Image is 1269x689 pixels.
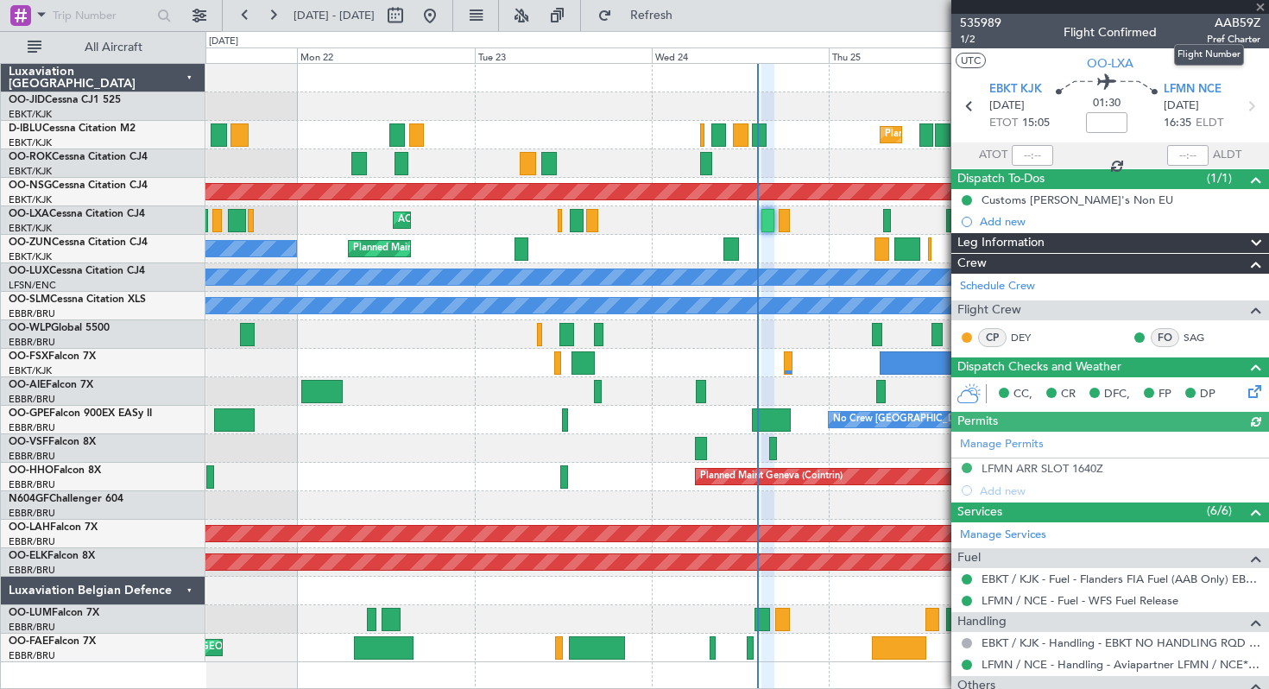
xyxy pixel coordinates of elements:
[398,207,586,233] div: AOG Maint Kortrijk-[GEOGRAPHIC_DATA]
[1022,115,1050,132] span: 15:05
[9,136,52,149] a: EBKT/KJK
[9,108,52,121] a: EBKT/KJK
[9,180,148,191] a: OO-NSGCessna Citation CJ4
[9,437,48,447] span: OO-VSF
[1213,147,1241,164] span: ALDT
[9,522,98,533] a: OO-LAHFalcon 7X
[9,507,55,520] a: EBBR/BRU
[9,478,55,491] a: EBBR/BRU
[1087,54,1133,73] span: OO-LXA
[957,503,1002,522] span: Services
[53,3,152,28] input: Trip Number
[957,548,981,568] span: Fuel
[957,300,1021,320] span: Flight Crew
[982,635,1260,650] a: EBKT / KJK - Handling - EBKT NO HANDLING RQD FOR CJ
[1164,98,1199,115] span: [DATE]
[9,608,52,618] span: OO-LUM
[9,323,110,333] a: OO-WLPGlobal 5500
[885,122,1077,148] div: Planned Maint Nice ([GEOGRAPHIC_DATA])
[9,351,48,362] span: OO-FSX
[9,408,152,419] a: OO-GPEFalcon 900EX EASy II
[960,527,1046,544] a: Manage Services
[9,535,55,548] a: EBBR/BRU
[1064,23,1157,41] div: Flight Confirmed
[9,351,96,362] a: OO-FSXFalcon 7X
[989,98,1025,115] span: [DATE]
[957,612,1007,632] span: Handling
[9,494,49,504] span: N604GF
[9,393,55,406] a: EBBR/BRU
[19,34,187,61] button: All Aircraft
[1151,328,1179,347] div: FO
[1159,386,1171,403] span: FP
[956,53,986,68] button: UTC
[982,593,1178,608] a: LFMN / NCE - Fuel - WFS Fuel Release
[9,152,52,162] span: OO-ROK
[9,649,55,662] a: EBBR/BRU
[9,209,49,219] span: OO-LXA
[45,41,182,54] span: All Aircraft
[1207,502,1232,520] span: (6/6)
[297,47,474,63] div: Mon 22
[9,465,101,476] a: OO-HHOFalcon 8X
[9,180,52,191] span: OO-NSG
[1013,386,1032,403] span: CC,
[9,307,55,320] a: EBBR/BRU
[9,421,55,434] a: EBBR/BRU
[1207,14,1260,32] span: AAB59Z
[590,2,693,29] button: Refresh
[989,81,1042,98] span: EBKT KJK
[1200,386,1215,403] span: DP
[1207,169,1232,187] span: (1/1)
[1093,95,1121,112] span: 01:30
[829,47,1006,63] div: Thu 25
[1164,115,1191,132] span: 16:35
[9,123,136,134] a: D-IBLUCessna Citation M2
[616,9,688,22] span: Refresh
[1174,44,1244,66] div: Flight Number
[1011,330,1050,345] a: DEY
[982,572,1260,586] a: EBKT / KJK - Fuel - Flanders FIA Fuel (AAB Only) EBKT / KJK
[9,608,99,618] a: OO-LUMFalcon 7X
[475,47,652,63] div: Tue 23
[9,152,148,162] a: OO-ROKCessna Citation CJ4
[960,32,1001,47] span: 1/2
[1184,330,1222,345] a: SAG
[9,222,52,235] a: EBKT/KJK
[1164,81,1222,98] span: LFMN NCE
[982,193,1173,207] div: Customs [PERSON_NAME]'s Non EU
[989,115,1018,132] span: ETOT
[9,380,93,390] a: OO-AIEFalcon 7X
[9,237,148,248] a: OO-ZUNCessna Citation CJ4
[9,336,55,349] a: EBBR/BRU
[294,8,375,23] span: [DATE] - [DATE]
[9,279,56,292] a: LFSN/ENC
[979,147,1007,164] span: ATOT
[9,266,49,276] span: OO-LUX
[957,357,1121,377] span: Dispatch Checks and Weather
[652,47,829,63] div: Wed 24
[9,551,47,561] span: OO-ELK
[980,214,1260,229] div: Add new
[1104,386,1130,403] span: DFC,
[9,123,42,134] span: D-IBLU
[9,494,123,504] a: N604GFChallenger 604
[957,233,1045,253] span: Leg Information
[9,621,55,634] a: EBBR/BRU
[9,551,95,561] a: OO-ELKFalcon 8X
[9,193,52,206] a: EBKT/KJK
[209,35,238,49] div: [DATE]
[353,236,554,262] div: Planned Maint Kortrijk-[GEOGRAPHIC_DATA]
[9,450,55,463] a: EBBR/BRU
[957,169,1045,189] span: Dispatch To-Dos
[960,14,1001,32] span: 535989
[1061,386,1076,403] span: CR
[9,237,52,248] span: OO-ZUN
[9,250,52,263] a: EBKT/KJK
[9,95,121,105] a: OO-JIDCessna CJ1 525
[957,254,987,274] span: Crew
[982,657,1260,672] a: LFMN / NCE - Handling - Aviapartner LFMN / NCE*****MY HANDLING****
[9,209,145,219] a: OO-LXACessna Citation CJ4
[960,278,1035,295] a: Schedule Crew
[9,636,96,647] a: OO-FAEFalcon 7X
